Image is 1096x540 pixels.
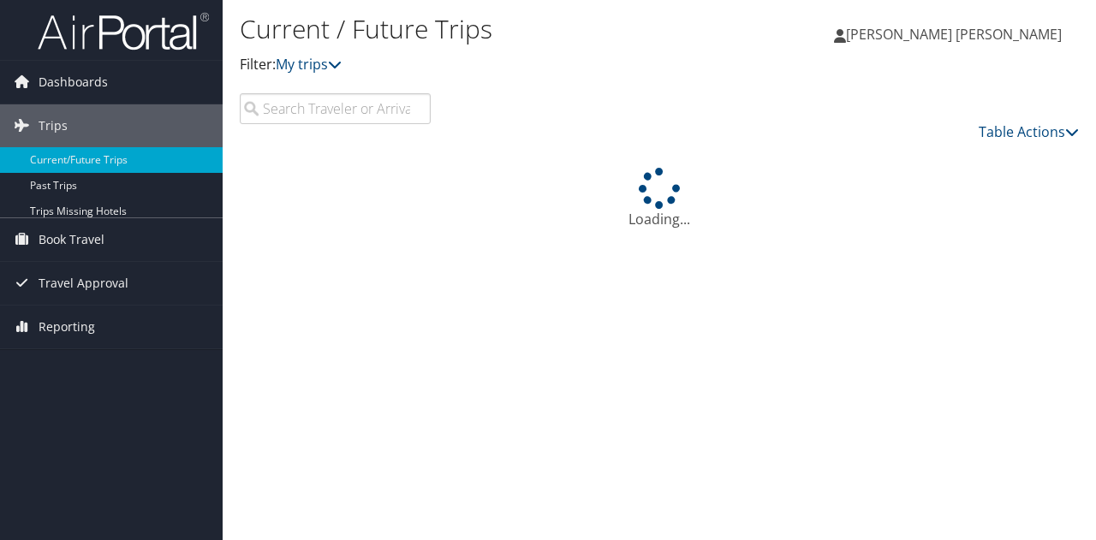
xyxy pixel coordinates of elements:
h1: Current / Future Trips [240,11,799,47]
span: Trips [39,104,68,147]
div: Loading... [240,168,1079,229]
span: Book Travel [39,218,104,261]
input: Search Traveler or Arrival City [240,93,431,124]
a: Table Actions [979,122,1079,141]
span: Dashboards [39,61,108,104]
a: [PERSON_NAME] [PERSON_NAME] [834,9,1079,60]
a: My trips [276,55,342,74]
span: Travel Approval [39,262,128,305]
span: [PERSON_NAME] [PERSON_NAME] [846,25,1062,44]
img: airportal-logo.png [38,11,209,51]
p: Filter: [240,54,799,76]
span: Reporting [39,306,95,348]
